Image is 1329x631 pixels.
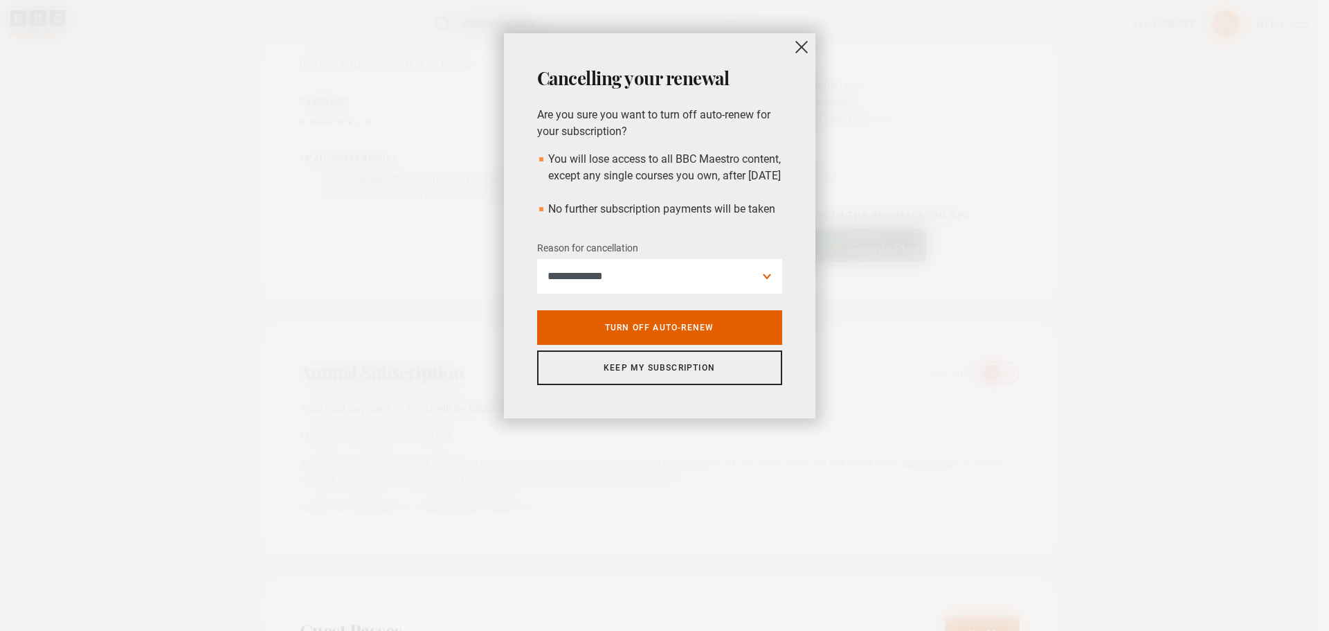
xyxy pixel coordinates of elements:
p: Are you sure you want to turn off auto-renew for your subscription? [537,107,782,140]
li: No further subscription payments will be taken [537,201,782,217]
li: You will lose access to all BBC Maestro content, except any single courses you own, after [DATE] [537,151,782,184]
a: Keep my subscription [537,350,782,385]
button: close [788,33,815,61]
label: Reason for cancellation [537,240,638,257]
h2: Cancelling your renewal [537,66,782,90]
a: Turn off auto-renew [537,310,782,345]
